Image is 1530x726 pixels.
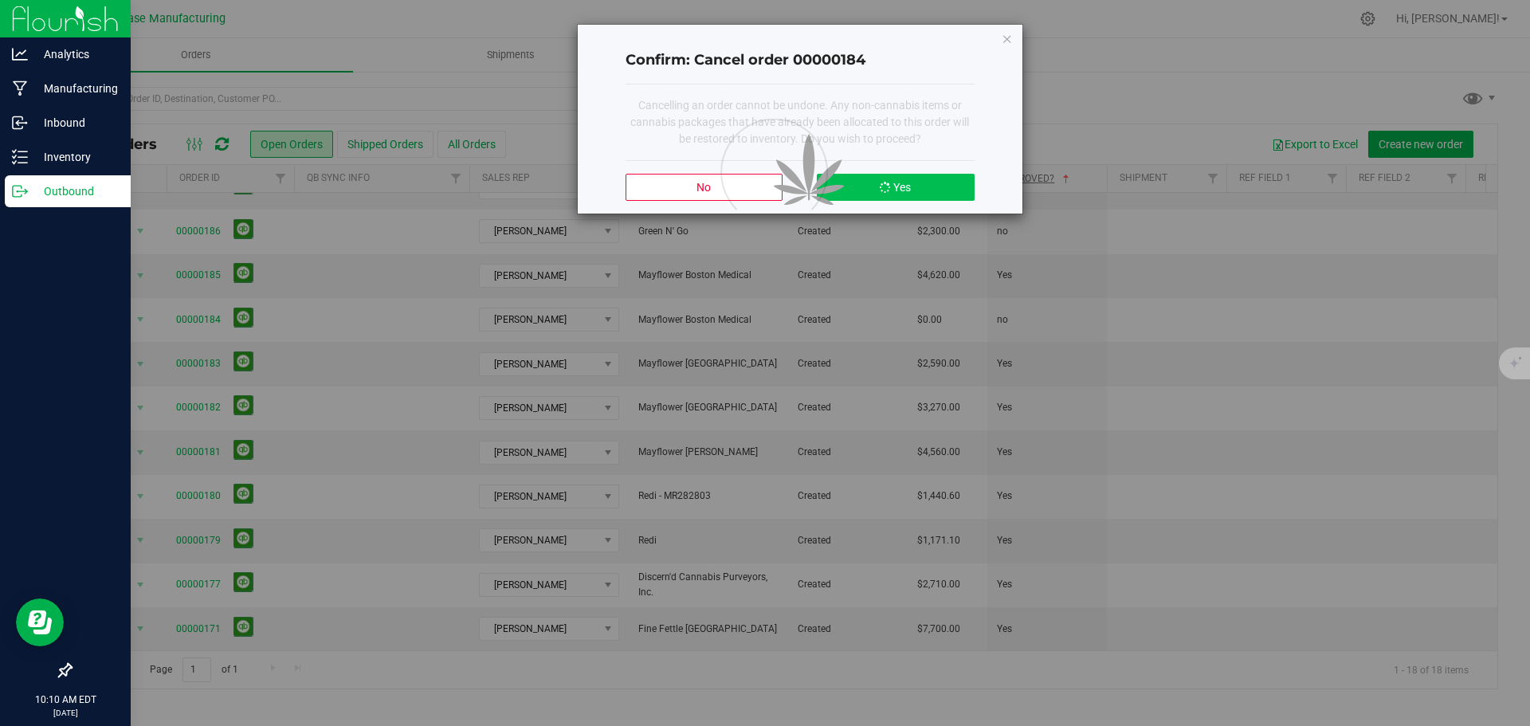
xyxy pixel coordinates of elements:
iframe: Resource center [16,598,64,646]
span: Cancelling an order cannot be undone. Any non-cannabis items or cannabis packages that have alrea... [630,99,969,145]
p: Analytics [28,45,124,64]
p: 10:10 AM EDT [7,693,124,707]
button: Close modal [1002,29,1013,48]
h4: Confirm: Cancel order 00000184 [626,50,975,71]
p: Inventory [28,147,124,167]
p: Outbound [28,182,124,201]
inline-svg: Outbound [12,183,28,199]
span: Do you wish to proceed? [801,132,921,145]
p: Inbound [28,113,124,132]
inline-svg: Analytics [12,46,28,62]
p: Manufacturing [28,79,124,98]
p: [DATE] [7,707,124,719]
inline-svg: Inbound [12,115,28,131]
inline-svg: Inventory [12,149,28,165]
inline-svg: Manufacturing [12,80,28,96]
